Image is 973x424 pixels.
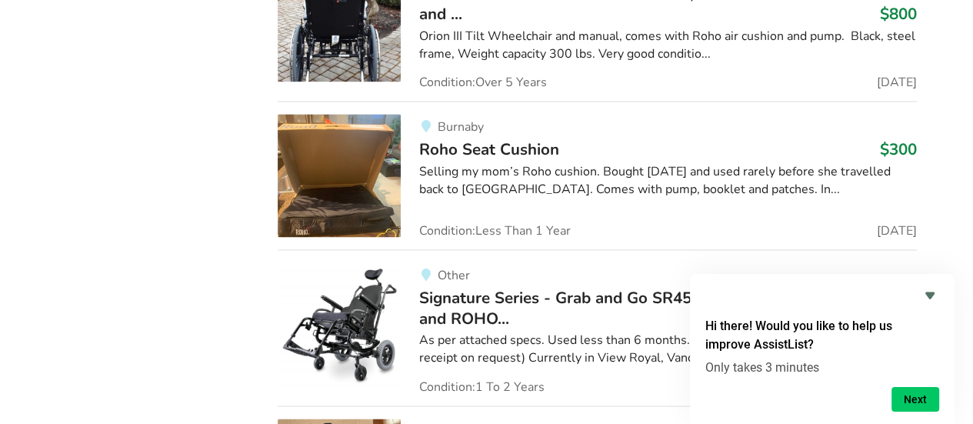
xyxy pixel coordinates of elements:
[877,225,917,237] span: [DATE]
[921,286,939,305] button: Hide survey
[419,28,917,63] div: Orion III Tilt Wheelchair and manual, comes with Roho air cushion and pump. Black, steel frame, W...
[437,119,483,135] span: Burnaby
[880,139,917,159] h3: $300
[880,4,917,24] h3: $800
[419,139,559,160] span: Roho Seat Cushion
[419,76,547,88] span: Condition: Over 5 Years
[278,101,917,249] a: mobility-roho seat cushion BurnabyRoho Seat Cushion$300Selling my mom’s Roho cushion. Bought [DAT...
[419,332,917,367] div: As per attached specs. Used less than 6 months. Paid $4000.00 new [DATE] (can supply receipt on r...
[278,262,401,386] img: mobility-signature series - grab and go sr45 package with e2 backrest and roho cusion-16 “ wide.
[705,360,939,375] p: Only takes 3 minutes
[419,381,545,393] span: Condition: 1 To 2 Years
[278,249,917,406] a: mobility-signature series - grab and go sr45 package with e2 backrest and roho cusion-16 “ wide.O...
[877,76,917,88] span: [DATE]
[419,163,917,199] div: Selling my mom’s Roho cushion. Bought [DATE] and used rarely before she travelled back to [GEOGRA...
[419,225,571,237] span: Condition: Less Than 1 Year
[437,267,469,284] span: Other
[891,387,939,412] button: Next question
[419,287,886,329] span: Signature Series - Grab and Go SR45 Package with E2 Backrest and ROHO...
[705,317,939,354] h2: Hi there! Would you like to help us improve AssistList?
[705,286,939,412] div: Hi there! Would you like to help us improve AssistList?
[278,114,401,237] img: mobility-roho seat cushion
